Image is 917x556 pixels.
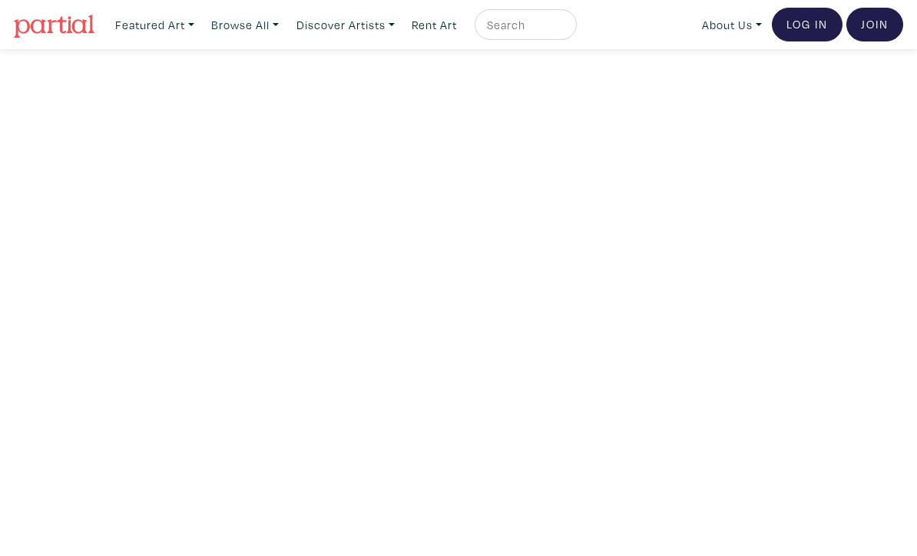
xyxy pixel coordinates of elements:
a: Log In [772,8,843,41]
a: Featured Art [108,9,201,41]
input: Search [485,15,562,35]
a: Browse All [204,9,286,41]
a: About Us [695,9,769,41]
a: Discover Artists [290,9,402,41]
a: Join [846,8,903,41]
a: Rent Art [405,9,464,41]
